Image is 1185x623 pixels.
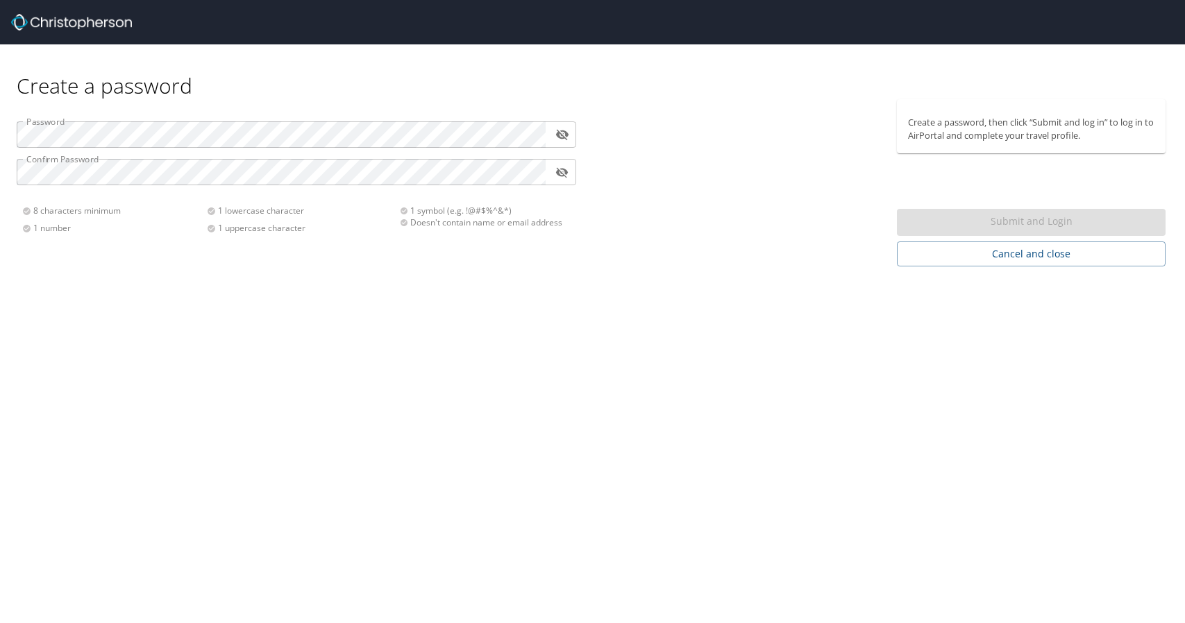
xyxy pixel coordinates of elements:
[22,222,207,234] div: 1 number
[551,162,573,183] button: toggle password visibility
[400,205,568,216] div: 1 symbol (e.g. !@#$%^&*)
[551,123,573,145] button: toggle password visibility
[400,216,568,228] div: Doesn't contain name or email address
[207,205,392,216] div: 1 lowercase character
[11,14,132,31] img: Christopherson_logo_rev.png
[908,246,1154,263] span: Cancel and close
[908,116,1154,142] p: Create a password, then click “Submit and log in” to log in to AirPortal and complete your travel...
[897,241,1166,267] button: Cancel and close
[22,205,207,216] div: 8 characters minimum
[17,44,1168,99] div: Create a password
[207,222,392,234] div: 1 uppercase character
